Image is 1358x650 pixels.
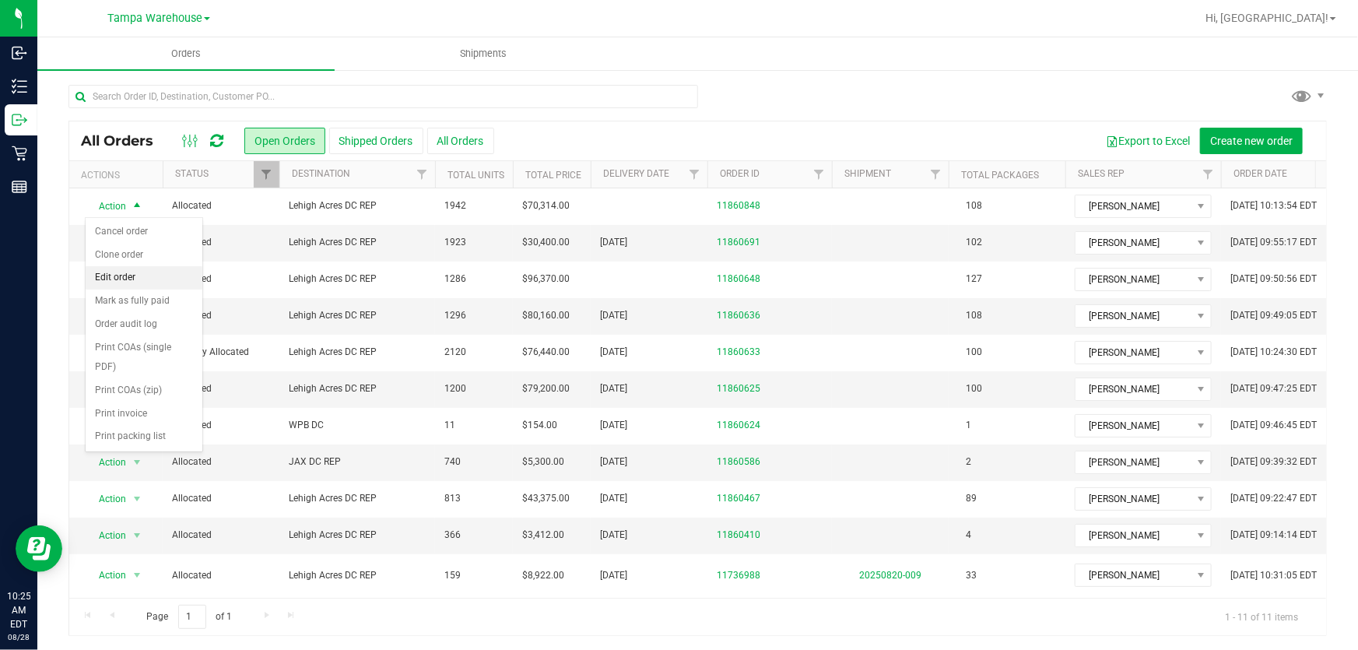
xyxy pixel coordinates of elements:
a: 11860636 [717,308,760,323]
span: 1923 [444,235,466,250]
span: [DATE] [600,568,627,583]
a: Total Packages [961,170,1039,181]
span: 100 [958,378,990,400]
li: Print invoice [86,402,202,426]
a: 11860633 [717,345,760,360]
span: [DATE] [600,345,627,360]
a: 11860648 [717,272,760,286]
span: [PERSON_NAME] [1076,564,1191,586]
span: [PERSON_NAME] [1076,195,1191,217]
button: Export to Excel [1096,128,1200,154]
span: JAX DC REP [289,455,426,469]
span: 100 [958,341,990,364]
iframe: Resource center [16,525,62,572]
span: [PERSON_NAME] [1076,451,1191,473]
span: 108 [958,304,990,327]
span: WPB DC [289,418,426,433]
span: [PERSON_NAME] [1076,525,1191,546]
span: Hi, [GEOGRAPHIC_DATA]! [1205,12,1328,24]
span: Action [85,564,127,586]
span: $3,412.00 [522,528,564,543]
a: 11860624 [717,418,760,433]
span: Allocated [172,455,270,469]
span: 4 [958,524,979,546]
span: 11 [444,418,455,433]
span: [PERSON_NAME] [1076,269,1191,290]
span: $76,440.00 [522,345,570,360]
a: 11860625 [717,381,760,396]
a: 11860848 [717,199,760,213]
span: Lehigh Acres DC REP [289,381,426,396]
span: Action [85,451,127,473]
span: All Orders [81,132,169,149]
span: 2 [958,451,979,473]
span: $5,300.00 [522,455,564,469]
span: $8,922.00 [522,568,564,583]
span: 813 [444,491,461,506]
a: 11860691 [717,235,760,250]
p: 10:25 AM EDT [7,589,30,631]
li: Print COAs (single PDF) [86,336,202,379]
a: Filter [254,161,279,188]
li: Mark as fully paid [86,290,202,313]
span: select [128,195,147,217]
a: Order Date [1233,168,1287,179]
inline-svg: Inbound [12,45,27,61]
span: 108 [958,195,990,217]
span: Action [85,488,127,510]
span: [DATE] 09:55:17 EDT [1230,235,1317,250]
span: Lehigh Acres DC REP [289,199,426,213]
span: Allocated [172,528,270,543]
li: Clone order [86,244,202,267]
span: [DATE] 10:24:30 EDT [1230,345,1317,360]
span: Allocated [172,381,270,396]
span: [DATE] [600,418,627,433]
span: [PERSON_NAME] [1076,232,1191,254]
a: 11736988 [717,568,760,583]
span: [PERSON_NAME] [1076,378,1191,400]
span: 1286 [444,272,466,286]
span: [DATE] [600,381,627,396]
span: select [128,525,147,546]
span: [DATE] 09:14:14 EDT [1230,528,1317,543]
span: [PERSON_NAME] [1076,415,1191,437]
span: 33 [958,564,984,587]
span: Page of 1 [133,605,245,629]
span: [DATE] 10:31:05 EDT [1230,568,1317,583]
inline-svg: Inventory [12,79,27,94]
a: Total Units [447,170,504,181]
button: All Orders [427,128,494,154]
a: Total Price [525,170,581,181]
button: Open Orders [244,128,325,154]
span: Action [85,195,127,217]
span: Lehigh Acres DC REP [289,568,426,583]
span: 2120 [444,345,466,360]
span: $79,200.00 [522,381,570,396]
span: Lehigh Acres DC REP [289,491,426,506]
a: Destination [292,168,350,179]
a: Shipment [844,168,891,179]
a: Filter [1195,161,1221,188]
span: [DATE] 09:50:56 EDT [1230,272,1317,286]
span: [DATE] 09:39:32 EDT [1230,455,1317,469]
a: Filter [409,161,435,188]
span: [DATE] 10:13:54 EDT [1230,199,1317,213]
span: 159 [444,568,461,583]
li: Edit order [86,266,202,290]
span: Allocated [172,568,270,583]
inline-svg: Reports [12,179,27,195]
button: Create new order [1200,128,1303,154]
a: Filter [923,161,949,188]
span: [DATE] [600,528,627,543]
span: 102 [958,231,990,254]
a: 11860410 [717,528,760,543]
span: Tampa Warehouse [107,12,202,25]
span: [PERSON_NAME] [1076,305,1191,327]
span: Allocated [172,272,270,286]
inline-svg: Outbound [12,112,27,128]
p: 08/28 [7,631,30,643]
span: [DATE] [600,491,627,506]
a: 11860467 [717,491,760,506]
span: Lehigh Acres DC REP [289,308,426,323]
li: Print COAs (zip) [86,379,202,402]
